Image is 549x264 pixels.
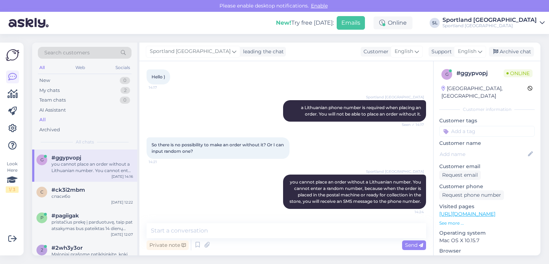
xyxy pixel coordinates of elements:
[439,126,535,137] input: Add a tag
[441,85,528,100] div: [GEOGRAPHIC_DATA], [GEOGRAPHIC_DATA]
[51,251,133,264] div: Maloniai prašome patiklsinkite, kokį batų dydį įprastai nešiojate ?
[39,77,50,84] div: New
[301,105,422,117] span: a Lithuanian phone number is required when placing an order. You will not be able to place an ord...
[442,23,537,29] div: Sportland [GEOGRAPHIC_DATA]
[147,240,189,250] div: Private note
[40,157,44,162] span: g
[397,122,424,127] span: Seen ✓ 14:17
[76,139,94,145] span: All chats
[395,48,413,55] span: English
[440,150,526,158] input: Add name
[374,16,412,29] div: Online
[39,107,66,114] div: AI Assistant
[439,183,535,190] p: Customer phone
[74,63,86,72] div: Web
[439,140,535,147] p: Customer name
[120,77,130,84] div: 0
[149,159,175,165] span: 14:21
[439,117,535,124] p: Customer tags
[39,97,66,104] div: Team chats
[38,63,46,72] div: All
[309,3,330,9] span: Enable
[6,161,19,193] div: Look Here
[6,186,19,193] div: 1 / 3
[276,19,291,26] b: New!
[504,69,533,77] span: Online
[39,116,46,123] div: All
[397,209,424,215] span: 14:24
[366,169,424,174] span: Sportland [GEOGRAPHIC_DATA]
[456,69,504,78] div: # ggypvopj
[337,16,365,30] button: Emails
[44,49,90,57] span: Search customers
[51,219,133,232] div: pristačius prekę į parduotuvę, taip pat atsakymas bus pateiktas 14 dienų laikotarpyje. Tik atnešu...
[405,242,423,248] span: Send
[40,189,44,195] span: c
[149,85,175,90] span: 14:17
[40,215,44,220] span: p
[458,48,476,55] span: English
[442,17,545,29] a: Sportland [GEOGRAPHIC_DATA]Sportland [GEOGRAPHIC_DATA]
[111,232,133,237] div: [DATE] 12:07
[51,193,133,200] div: спасибо
[290,179,422,204] span: you cannot place an order without a Lithuanian number. You cannot enter a random number, because ...
[366,94,424,100] span: Sportland [GEOGRAPHIC_DATA]
[51,161,133,174] div: you cannot place an order without a Lithuanian number. You cannot enter a random number, because ...
[51,245,83,251] span: #2wh3y3or
[120,97,130,104] div: 0
[439,255,535,262] p: Chrome [TECHNICAL_ID]
[445,72,449,77] span: g
[39,126,60,133] div: Archived
[51,212,79,219] span: #pagiigak
[152,74,165,79] span: Hello )
[240,48,284,55] div: leading the chat
[439,229,535,237] p: Operating system
[120,87,130,94] div: 2
[6,48,19,62] img: Askly Logo
[439,237,535,244] p: Mac OS X 10.15.7
[152,142,285,154] span: So there is no possibility to make an order without it? Or I can input random one?
[39,87,60,94] div: My chats
[439,106,535,113] div: Customer information
[430,18,440,28] div: SL
[361,48,389,55] div: Customer
[150,48,231,55] span: Sportland [GEOGRAPHIC_DATA]
[439,170,481,180] div: Request email
[439,190,504,200] div: Request phone number
[442,17,537,23] div: Sportland [GEOGRAPHIC_DATA]
[111,200,133,205] div: [DATE] 12:22
[439,203,535,210] p: Visited pages
[489,47,534,57] div: Archive chat
[51,155,81,161] span: #ggypvopj
[112,174,133,179] div: [DATE] 14:16
[439,247,535,255] p: Browser
[41,247,43,253] span: 2
[439,163,535,170] p: Customer email
[114,63,132,72] div: Socials
[429,48,452,55] div: Support
[439,220,535,226] p: See more ...
[439,211,495,217] a: [URL][DOMAIN_NAME]
[276,19,334,27] div: Try free [DATE]:
[51,187,85,193] span: #ck3i2mbm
